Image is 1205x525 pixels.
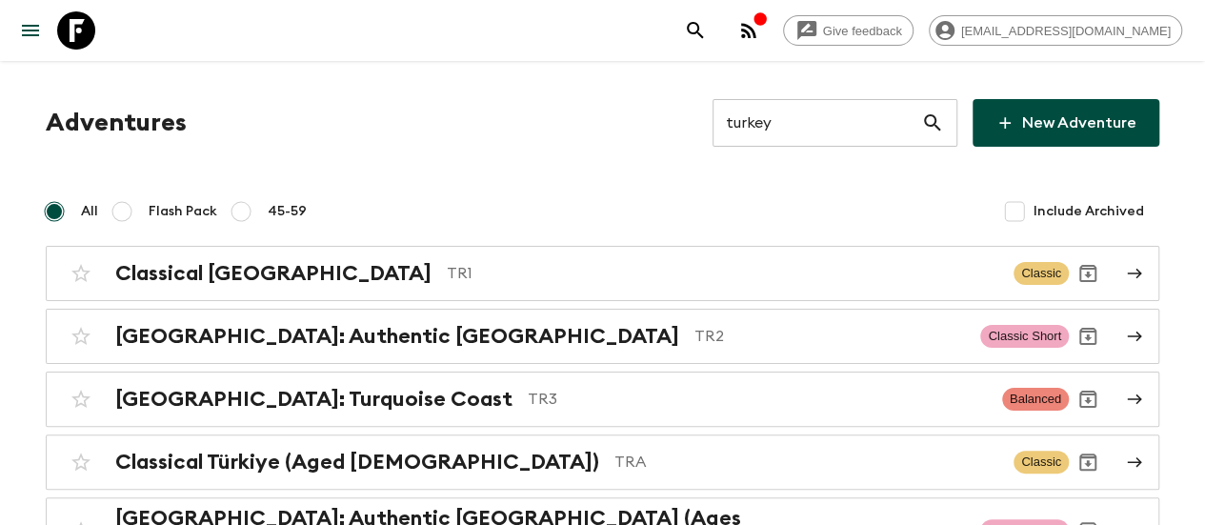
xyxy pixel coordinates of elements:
a: Classical [GEOGRAPHIC_DATA]TR1ClassicArchive [46,246,1159,301]
a: Classical Türkiye (Aged [DEMOGRAPHIC_DATA])TRAClassicArchive [46,434,1159,490]
button: Archive [1069,443,1107,481]
span: Classic Short [980,325,1069,348]
span: Classic [1014,262,1069,285]
h2: Classical Türkiye (Aged [DEMOGRAPHIC_DATA]) [115,450,599,475]
div: [EMAIL_ADDRESS][DOMAIN_NAME] [929,15,1182,46]
a: [GEOGRAPHIC_DATA]: Turquoise CoastTR3BalancedArchive [46,372,1159,427]
span: Include Archived [1034,202,1144,221]
a: [GEOGRAPHIC_DATA]: Authentic [GEOGRAPHIC_DATA]TR2Classic ShortArchive [46,309,1159,364]
h2: [GEOGRAPHIC_DATA]: Authentic [GEOGRAPHIC_DATA] [115,324,679,349]
p: TR2 [694,325,965,348]
span: Flash Pack [149,202,217,221]
button: Archive [1069,254,1107,293]
p: TR1 [447,262,998,285]
h2: Classical [GEOGRAPHIC_DATA] [115,261,432,286]
span: [EMAIL_ADDRESS][DOMAIN_NAME] [951,24,1181,38]
span: All [81,202,98,221]
span: Balanced [1002,388,1069,411]
p: TR3 [528,388,987,411]
span: Give feedback [813,24,913,38]
button: menu [11,11,50,50]
button: search adventures [676,11,714,50]
span: 45-59 [268,202,307,221]
a: New Adventure [973,99,1159,147]
button: Archive [1069,317,1107,355]
input: e.g. AR1, Argentina [713,96,921,150]
h2: [GEOGRAPHIC_DATA]: Turquoise Coast [115,387,512,412]
h1: Adventures [46,104,187,142]
p: TRA [614,451,998,474]
span: Classic [1014,451,1069,474]
a: Give feedback [783,15,914,46]
button: Archive [1069,380,1107,418]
